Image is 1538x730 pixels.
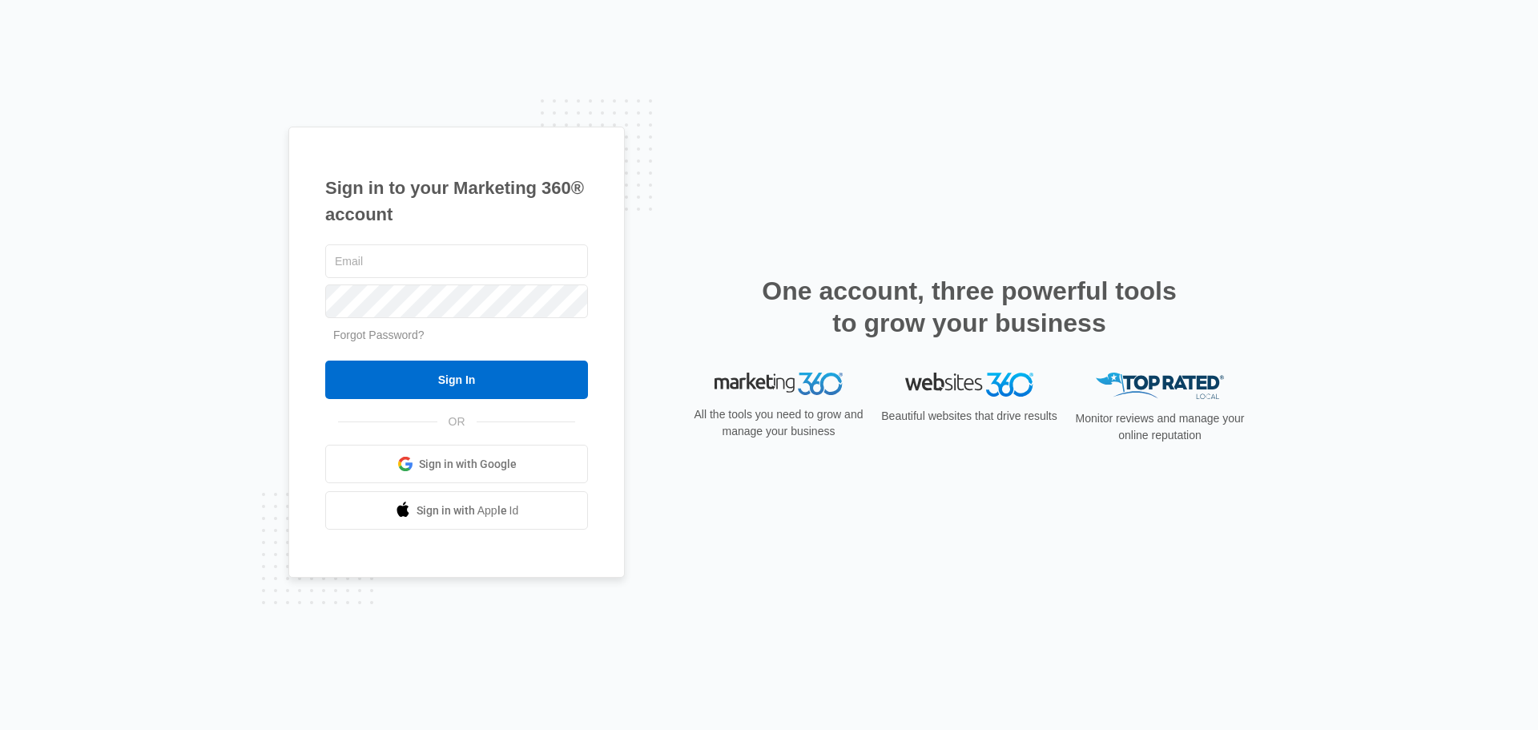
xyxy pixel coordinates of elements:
[325,491,588,530] a: Sign in with Apple Id
[715,373,843,395] img: Marketing 360
[417,502,519,519] span: Sign in with Apple Id
[1070,410,1250,444] p: Monitor reviews and manage your online reputation
[689,406,868,440] p: All the tools you need to grow and manage your business
[1096,373,1224,399] img: Top Rated Local
[419,456,517,473] span: Sign in with Google
[325,445,588,483] a: Sign in with Google
[325,175,588,228] h1: Sign in to your Marketing 360® account
[325,361,588,399] input: Sign In
[437,413,477,430] span: OR
[757,275,1182,339] h2: One account, three powerful tools to grow your business
[325,244,588,278] input: Email
[905,373,1033,396] img: Websites 360
[333,329,425,341] a: Forgot Password?
[880,408,1059,425] p: Beautiful websites that drive results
